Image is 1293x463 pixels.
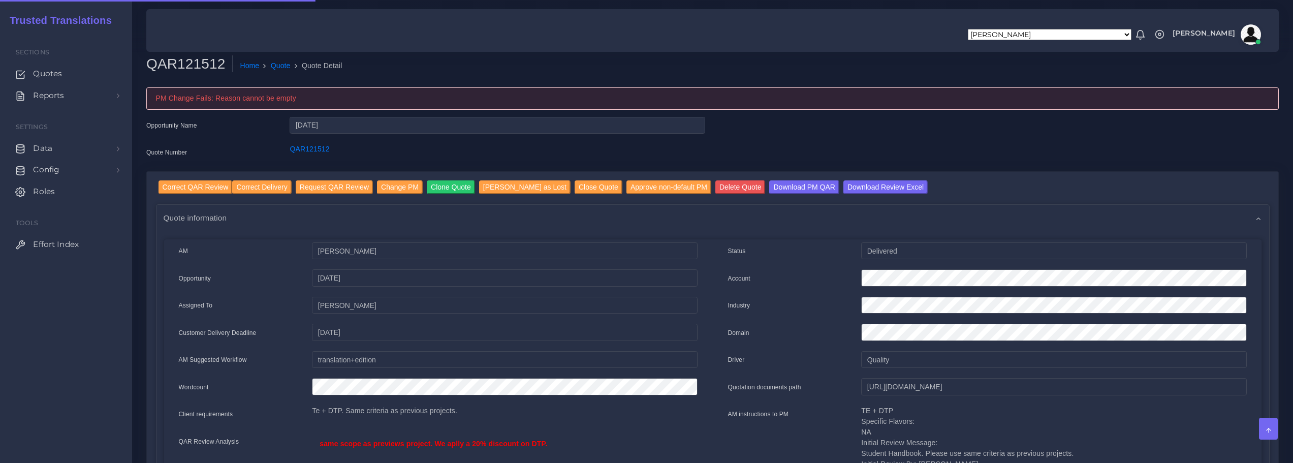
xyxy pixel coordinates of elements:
[715,180,766,194] input: Delete Quote
[8,234,124,255] a: Effort Index
[575,180,622,194] input: Close Quote
[8,159,124,180] a: Config
[8,63,124,84] a: Quotes
[33,186,55,197] span: Roles
[156,205,1269,231] div: Quote information
[146,55,233,73] h2: QAR121512
[728,383,801,392] label: Quotation documents path
[728,246,746,256] label: Status
[33,143,52,154] span: Data
[1168,24,1265,45] a: [PERSON_NAME]avatar
[16,123,48,131] span: Settings
[312,297,697,314] input: pm
[843,180,928,194] input: Download Review Excel
[33,68,62,79] span: Quotes
[8,181,124,202] a: Roles
[3,14,112,26] h2: Trusted Translations
[728,274,750,283] label: Account
[8,138,124,159] a: Data
[146,121,197,130] label: Opportunity Name
[1173,29,1235,37] span: [PERSON_NAME]
[159,180,233,194] input: Correct QAR Review
[312,406,697,416] p: Te + DTP. Same criteria as previous projects.
[479,180,571,194] input: [PERSON_NAME] as Lost
[728,301,750,310] label: Industry
[8,85,124,106] a: Reports
[16,48,49,56] span: Sections
[146,87,1279,110] div: PM Change Fails: Reason cannot be empty
[146,148,187,157] label: Quote Number
[728,328,749,337] label: Domain
[427,180,475,194] input: Clone Quote
[33,164,59,175] span: Config
[271,60,291,71] a: Quote
[296,180,373,194] input: Request QAR Review
[240,60,259,71] a: Home
[290,145,329,153] a: QAR121512
[179,301,213,310] label: Assigned To
[179,355,247,364] label: AM Suggested Workflow
[179,274,211,283] label: Opportunity
[33,90,64,101] span: Reports
[377,180,423,194] input: Change PM
[769,180,839,194] input: Download PM QAR
[728,410,789,419] label: AM instructions to PM
[626,180,711,194] input: Approve non-default PM
[33,239,79,250] span: Effort Index
[1241,24,1261,45] img: avatar
[179,328,257,337] label: Customer Delivery Deadline
[232,180,291,194] input: Correct Delivery
[179,246,188,256] label: AM
[728,355,745,364] label: Driver
[179,437,239,446] label: QAR Review Analysis
[291,60,342,71] li: Quote Detail
[16,219,39,227] span: Tools
[3,12,112,29] a: Trusted Translations
[179,383,209,392] label: Wordcount
[164,212,227,224] span: Quote information
[179,410,233,419] label: Client requirements
[320,439,689,449] p: same scope as previews project. We aplly a 20% discount on DTP.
